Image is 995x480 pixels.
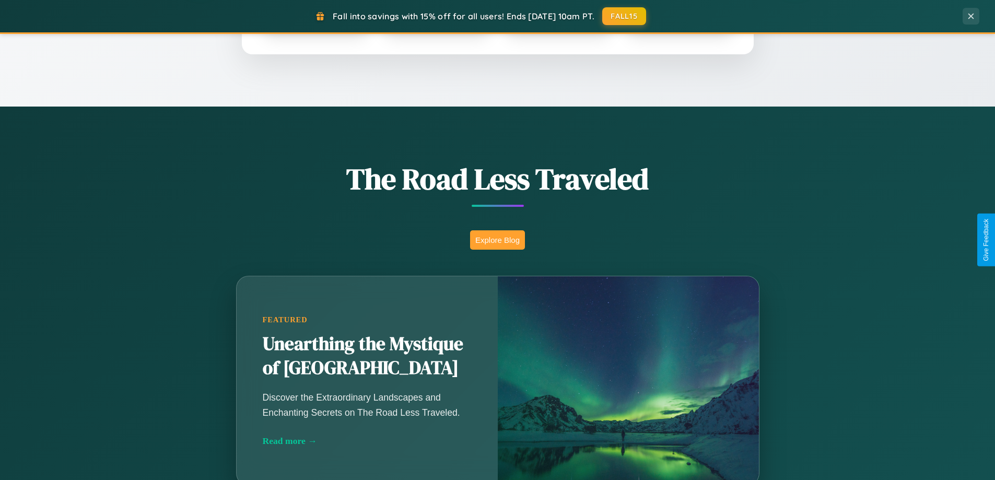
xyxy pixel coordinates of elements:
div: Give Feedback [982,219,990,261]
div: Read more → [263,436,472,447]
h1: The Road Less Traveled [184,159,811,199]
button: Explore Blog [470,230,525,250]
button: FALL15 [602,7,646,25]
p: Discover the Extraordinary Landscapes and Enchanting Secrets on The Road Less Traveled. [263,390,472,419]
span: Fall into savings with 15% off for all users! Ends [DATE] 10am PT. [333,11,594,21]
div: Featured [263,315,472,324]
h2: Unearthing the Mystique of [GEOGRAPHIC_DATA] [263,332,472,380]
